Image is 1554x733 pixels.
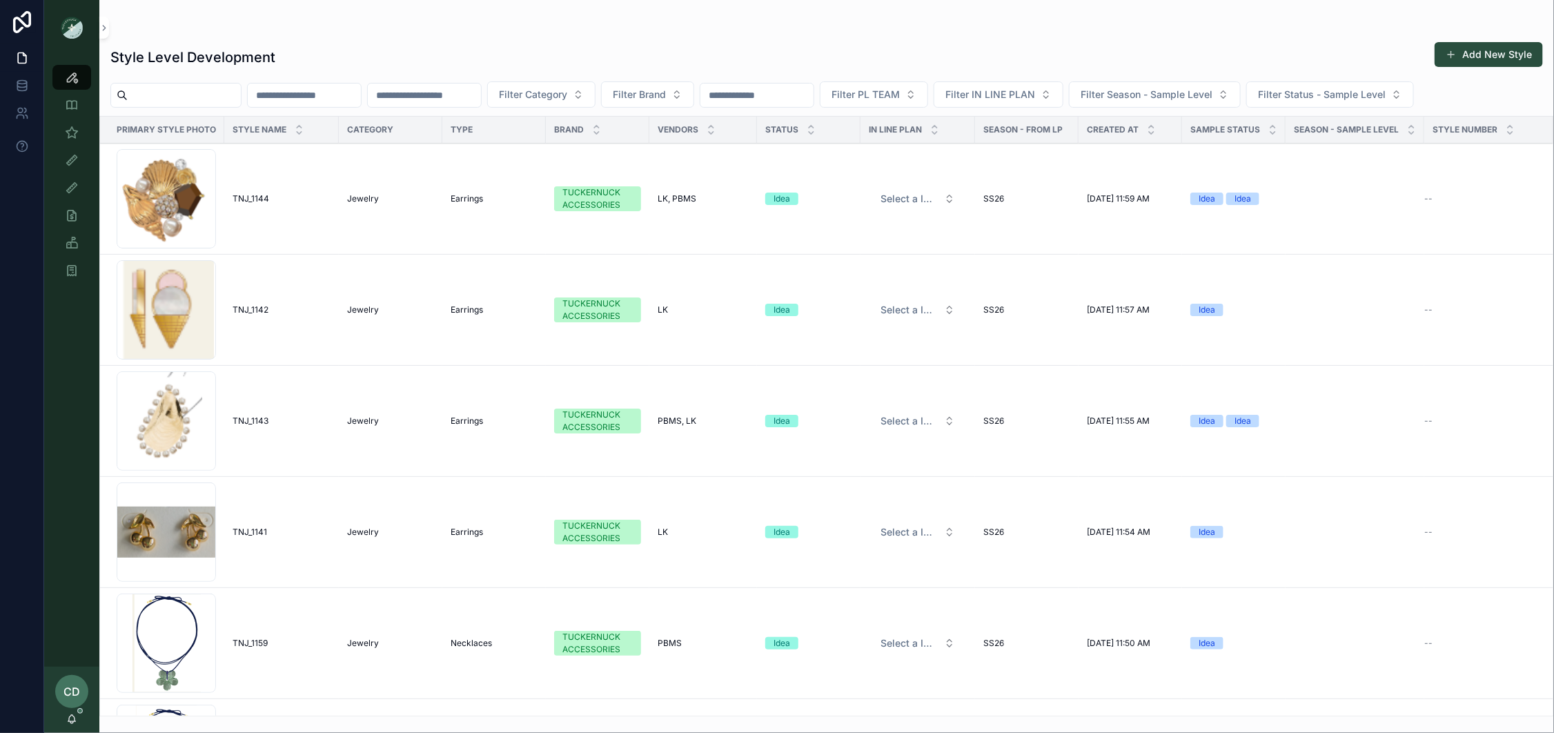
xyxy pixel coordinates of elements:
[983,124,1063,135] span: Season - From LP
[451,193,483,204] span: Earrings
[765,304,852,316] a: Idea
[233,124,286,135] span: Style Name
[1199,526,1215,538] div: Idea
[1087,527,1150,538] span: [DATE] 11:54 AM
[562,186,633,211] div: TUCKERNUCK ACCESSORIES
[1190,193,1277,205] a: IdeaIdea
[1424,527,1433,538] span: --
[562,631,633,656] div: TUCKERNUCK ACCESSORIES
[1087,638,1174,649] a: [DATE] 11:50 AM
[499,88,567,101] span: Filter Category
[1199,637,1215,649] div: Idea
[451,527,538,538] a: Earrings
[451,527,483,538] span: Earrings
[881,192,938,206] span: Select a IN LINE PLAN
[601,81,694,108] button: Select Button
[1190,304,1277,316] a: Idea
[945,88,1035,101] span: Filter IN LINE PLAN
[983,416,1070,427] a: SS26
[983,304,1004,315] span: SS26
[658,527,668,538] span: LK
[1424,416,1433,427] span: --
[869,186,967,212] a: Select Button
[487,81,596,108] button: Select Button
[1435,42,1543,67] button: Add New Style
[1190,637,1277,649] a: Idea
[832,88,900,101] span: Filter PL TEAM
[983,527,1070,538] a: SS26
[1199,415,1215,427] div: Idea
[774,304,790,316] div: Idea
[1199,193,1215,205] div: Idea
[869,186,966,211] button: Select Button
[658,304,668,315] span: LK
[233,416,331,427] a: TNJ_1143
[869,630,967,656] a: Select Button
[1069,81,1241,108] button: Select Button
[554,186,641,211] a: TUCKERNUCK ACCESSORIES
[869,520,966,545] button: Select Button
[347,193,434,204] a: Jewelry
[934,81,1063,108] button: Select Button
[233,527,267,538] span: TNJ_1141
[881,303,938,317] span: Select a IN LINE PLAN
[881,414,938,428] span: Select a IN LINE PLAN
[1087,304,1174,315] a: [DATE] 11:57 AM
[658,416,696,427] span: PBMS, LK
[774,415,790,427] div: Idea
[881,525,938,539] span: Select a IN LINE PLAN
[983,638,1004,649] span: SS26
[658,193,749,204] a: LK, PBMS
[233,193,269,204] span: TNJ_1144
[1424,638,1537,649] a: --
[1294,124,1399,135] span: SEASON - SAMPLE LEVEL
[658,304,749,315] a: LK
[451,304,483,315] span: Earrings
[451,416,483,427] span: Earrings
[562,520,633,545] div: TUCKERNUCK ACCESSORIES
[869,124,922,135] span: IN LINE PLAN
[983,527,1004,538] span: SS26
[881,636,938,650] span: Select a IN LINE PLAN
[869,408,967,434] a: Select Button
[562,409,633,433] div: TUCKERNUCK ACCESSORIES
[1081,88,1212,101] span: Filter Season - Sample Level
[117,124,216,135] span: Primary Style Photo
[1424,638,1433,649] span: --
[613,88,666,101] span: Filter Brand
[347,416,434,427] a: Jewelry
[869,297,967,323] a: Select Button
[562,297,633,322] div: TUCKERNUCK ACCESSORIES
[451,416,538,427] a: Earrings
[233,304,268,315] span: TNJ_1142
[1424,527,1537,538] a: --
[765,415,852,427] a: Idea
[347,304,379,315] span: Jewelry
[765,637,852,649] a: Idea
[63,683,80,700] span: CD
[451,124,473,135] span: Type
[658,124,698,135] span: Vendors
[869,297,966,322] button: Select Button
[1087,527,1174,538] a: [DATE] 11:54 AM
[658,193,696,204] span: LK, PBMS
[1199,304,1215,316] div: Idea
[1246,81,1414,108] button: Select Button
[347,638,379,649] span: Jewelry
[1190,124,1260,135] span: Sample Status
[774,193,790,205] div: Idea
[1087,416,1174,427] a: [DATE] 11:55 AM
[61,17,83,39] img: App logo
[774,637,790,649] div: Idea
[1087,193,1150,204] span: [DATE] 11:59 AM
[658,527,749,538] a: LK
[451,638,492,649] span: Necklaces
[1424,304,1433,315] span: --
[554,631,641,656] a: TUCKERNUCK ACCESSORIES
[451,638,538,649] a: Necklaces
[1190,526,1277,538] a: Idea
[110,48,275,67] h1: Style Level Development
[1433,124,1497,135] span: Style Number
[233,638,331,649] a: TNJ_1159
